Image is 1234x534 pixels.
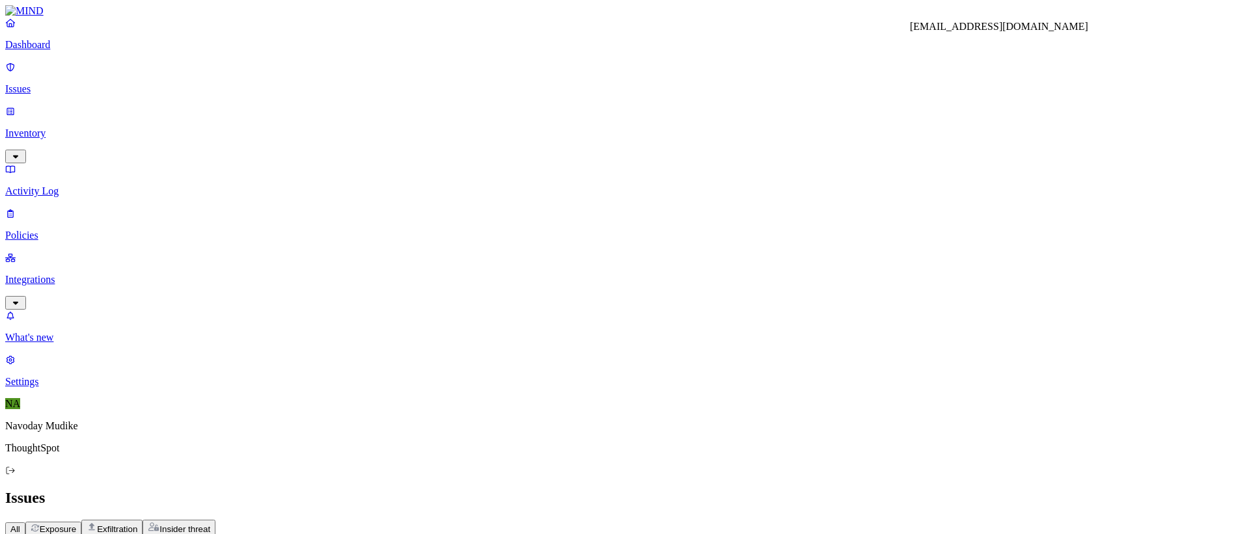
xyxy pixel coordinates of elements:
[5,39,1229,51] p: Dashboard
[5,489,1229,507] h2: Issues
[159,524,210,534] span: Insider threat
[5,5,44,17] img: MIND
[5,420,1229,432] p: Navoday Mudike
[5,274,1229,286] p: Integrations
[97,524,137,534] span: Exfiltration
[10,524,20,534] span: All
[5,398,20,409] span: NA
[5,83,1229,95] p: Issues
[5,442,1229,454] p: ThoughtSpot
[40,524,76,534] span: Exposure
[5,332,1229,343] p: What's new
[5,127,1229,139] p: Inventory
[5,376,1229,388] p: Settings
[910,21,1088,33] div: [EMAIL_ADDRESS][DOMAIN_NAME]
[5,185,1229,197] p: Activity Log
[5,230,1229,241] p: Policies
